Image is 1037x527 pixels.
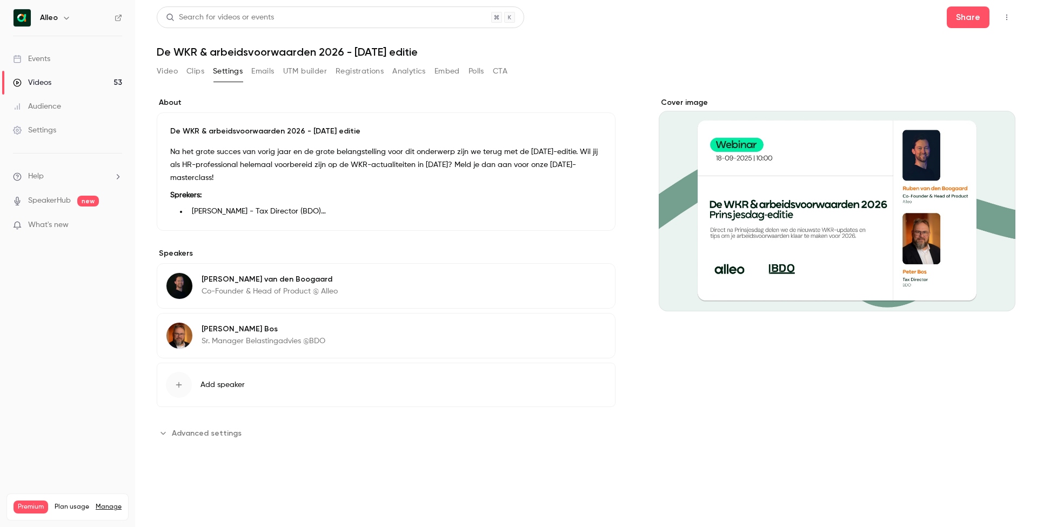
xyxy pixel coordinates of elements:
div: Audience [13,101,61,112]
label: About [157,97,615,108]
span: Premium [14,501,48,513]
span: Add speaker [200,379,245,390]
span: Plan usage [55,503,89,511]
a: SpeakerHub [28,195,71,206]
div: Settings [13,125,56,136]
button: Add speaker [157,363,615,407]
button: Polls [469,63,484,80]
iframe: Noticeable Trigger [109,221,122,230]
div: Events [13,54,50,64]
li: [PERSON_NAME] - Tax Director (BDO) [188,206,602,217]
p: Na het grote succes van vorig jaar en de grote belangstelling voor dit onderwerp zijn we terug me... [170,145,602,184]
button: Video [157,63,178,80]
div: Ruben van den Boogaard[PERSON_NAME] van den BoogaardCo-Founder & Head of Product @ Alleo [157,263,615,309]
button: Embed [434,63,460,80]
a: Manage [96,503,122,511]
button: Settings [213,63,243,80]
button: Registrations [336,63,384,80]
span: What's new [28,219,69,231]
label: Speakers [157,248,615,259]
h6: Alleo [40,12,58,23]
button: Share [947,6,989,28]
li: help-dropdown-opener [13,171,122,182]
strong: Sprekers: [170,191,202,199]
button: CTA [493,63,507,80]
span: new [77,196,99,206]
button: Emails [251,63,274,80]
button: UTM builder [283,63,327,80]
label: Cover image [659,97,1015,108]
p: De WKR & arbeidsvoorwaarden 2026 - [DATE] editie [170,126,602,137]
section: Advanced settings [157,424,615,442]
div: Search for videos or events [166,12,274,23]
p: Co-Founder & Head of Product @ Alleo [202,286,338,297]
p: Sr. Manager Belastingadvies @BDO [202,336,325,346]
p: [PERSON_NAME] Bos [202,324,325,335]
button: Advanced settings [157,424,248,442]
div: Videos [13,77,51,88]
img: Alleo [14,9,31,26]
img: Peter Bos [166,323,192,349]
button: Clips [186,63,204,80]
img: Ruben van den Boogaard [166,273,192,299]
span: Advanced settings [172,428,242,439]
div: Peter Bos[PERSON_NAME] BosSr. Manager Belastingadvies @BDO [157,313,615,358]
button: Analytics [392,63,426,80]
button: Top Bar Actions [998,9,1015,26]
section: Cover image [659,97,1015,311]
h1: De WKR & arbeidsvoorwaarden 2026 - [DATE] editie [157,45,1015,58]
p: [PERSON_NAME] van den Boogaard [202,274,338,285]
span: Help [28,171,44,182]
